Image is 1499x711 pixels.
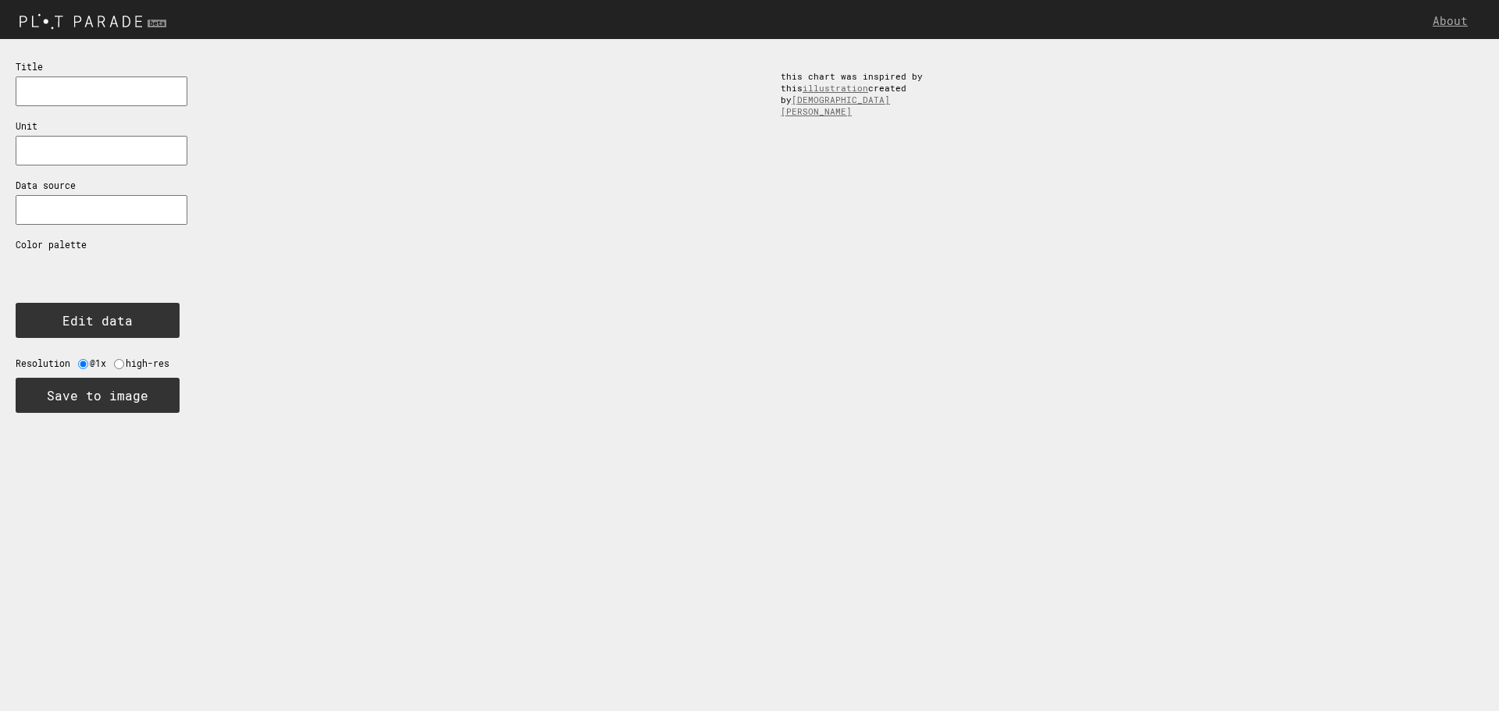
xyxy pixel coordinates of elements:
[781,94,890,117] a: [DEMOGRAPHIC_DATA][PERSON_NAME]
[16,378,180,413] button: Save to image
[16,180,187,191] p: Data source
[16,120,187,132] p: Unit
[16,357,78,369] label: Resolution
[90,357,114,369] label: @1x
[16,239,187,251] p: Color palette
[16,303,180,338] button: Edit data
[803,82,868,94] a: illustration
[765,55,952,133] div: this chart was inspired by this created by
[1433,13,1476,28] a: About
[16,61,187,73] p: Title
[126,357,177,369] label: high-res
